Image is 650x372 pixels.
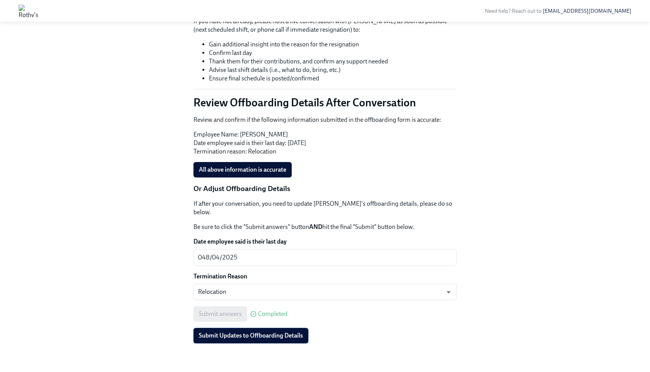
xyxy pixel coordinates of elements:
[209,57,457,66] li: Thank them for their contributions, and confirm any support needed
[209,49,457,57] li: Confirm last day
[209,66,457,74] li: Advise last shift details (i.e., what to do, bring, etc.)
[199,332,303,340] span: Submit Updates to Offboarding Details
[258,311,287,317] span: Completed
[199,166,286,174] span: All above information is accurate
[209,74,457,83] li: Ensure final schedule is posted/confirmed
[193,162,292,177] button: All above information is accurate
[193,200,457,217] p: If after your conversation, you need to update [PERSON_NAME]'s offboarding details, please do so ...
[193,328,308,343] button: Submit Updates to Offboarding Details
[485,8,631,14] span: Need help? Reach out to
[193,223,457,231] p: Be sure to click the "Submit answers" button hit the final "Submit" button below.
[193,184,457,194] p: Or Adjust Offboarding Details
[309,223,322,230] strong: AND
[193,284,457,300] div: Relocation
[193,17,457,34] p: If you have not already, please host a live conversation with [PERSON_NAME] as soon as possible (...
[543,8,631,14] a: [EMAIL_ADDRESS][DOMAIN_NAME]
[193,237,457,246] label: Date employee said is their last day
[193,272,457,281] label: Termination Reason
[198,253,452,262] textarea: 048/04/2025
[193,116,457,124] p: Review and confirm if the following information submitted in the offboarding form is accurate:
[19,5,38,17] img: Rothy's
[209,40,457,49] li: Gain additional insight into the reason for the resignation
[193,130,457,156] p: Employee Name: [PERSON_NAME] Date employee said is their last day: [DATE] Termination reason: Rel...
[193,96,457,109] p: Review Offboarding Details After Conversation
